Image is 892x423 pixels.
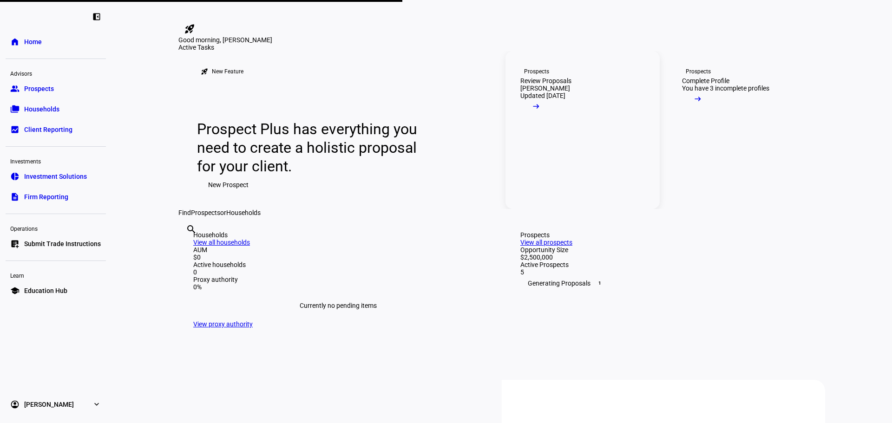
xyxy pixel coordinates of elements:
div: Active households [193,261,483,268]
span: Households [24,104,59,114]
div: Find or [178,209,825,216]
input: Enter name of prospect or household [186,236,188,247]
div: Generating Proposals [520,276,810,291]
span: Client Reporting [24,125,72,134]
div: Prospect Plus has everything you need to create a holistic proposal for your client. [197,120,426,176]
a: descriptionFirm Reporting [6,188,106,206]
eth-mat-symbol: bid_landscape [10,125,20,134]
eth-mat-symbol: expand_more [92,400,101,409]
div: 0 [193,268,483,276]
div: Prospects [524,68,549,75]
span: Home [24,37,42,46]
span: Firm Reporting [24,192,68,202]
a: homeHome [6,33,106,51]
a: View all prospects [520,239,572,246]
mat-icon: rocket_launch [201,68,208,75]
div: 5 [520,268,810,276]
eth-mat-symbol: home [10,37,20,46]
div: 0% [193,283,483,291]
div: Currently no pending items [193,291,483,320]
div: Complete Profile [682,77,729,85]
a: View all households [193,239,250,246]
div: Households [193,231,483,239]
span: Households [226,209,261,216]
span: Investment Solutions [24,172,87,181]
div: Operations [6,221,106,234]
div: [PERSON_NAME] [520,85,570,92]
mat-icon: arrow_right_alt [693,94,702,104]
eth-mat-symbol: description [10,192,20,202]
div: New Feature [212,68,243,75]
eth-mat-symbol: group [10,84,20,93]
span: 1 [596,280,603,287]
div: Proxy authority [193,276,483,283]
span: [PERSON_NAME] [24,400,74,409]
div: $0 [193,254,483,261]
a: pie_chartInvestment Solutions [6,167,106,186]
button: New Prospect [197,176,260,194]
div: AUM [193,246,483,254]
a: ProspectsReview Proposals[PERSON_NAME]Updated [DATE] [505,51,660,209]
div: Active Prospects [520,261,810,268]
span: Submit Trade Instructions [24,239,101,248]
mat-icon: arrow_right_alt [531,102,541,111]
span: Prospects [191,209,220,216]
span: New Prospect [208,176,249,194]
a: groupProspects [6,79,106,98]
div: Advisors [6,66,106,79]
div: Investments [6,154,106,167]
a: ProspectsComplete ProfileYou have 3 incomplete profiles [667,51,821,209]
div: You have 3 incomplete profiles [682,85,769,92]
div: Prospects [686,68,711,75]
eth-mat-symbol: list_alt_add [10,239,20,248]
div: Active Tasks [178,44,825,51]
div: Prospects [520,231,810,239]
span: Education Hub [24,286,67,295]
a: bid_landscapeClient Reporting [6,120,106,139]
eth-mat-symbol: folder_copy [10,104,20,114]
eth-mat-symbol: school [10,286,20,295]
eth-mat-symbol: pie_chart [10,172,20,181]
eth-mat-symbol: left_panel_close [92,12,101,21]
a: View proxy authority [193,320,253,328]
eth-mat-symbol: account_circle [10,400,20,409]
div: Opportunity Size [520,246,810,254]
span: Prospects [24,84,54,93]
mat-icon: search [186,224,197,235]
div: Review Proposals [520,77,571,85]
div: Good morning, [PERSON_NAME] [178,36,825,44]
div: $2,500,000 [520,254,810,261]
a: folder_copyHouseholds [6,100,106,118]
mat-icon: rocket_launch [184,23,195,34]
div: Learn [6,268,106,281]
div: Updated [DATE] [520,92,565,99]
